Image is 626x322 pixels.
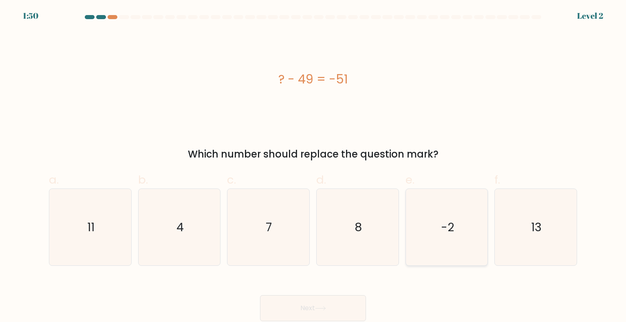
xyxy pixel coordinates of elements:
span: e. [406,172,414,188]
text: 13 [531,219,542,235]
div: Which number should replace the question mark? [54,147,572,162]
text: 11 [87,219,95,235]
button: Next [260,295,366,321]
text: 4 [176,219,184,235]
text: 7 [266,219,272,235]
span: a. [49,172,59,188]
span: d. [316,172,326,188]
div: ? - 49 = -51 [49,70,577,88]
span: f. [494,172,500,188]
text: -2 [441,219,454,235]
text: 8 [355,219,362,235]
div: Level 2 [577,10,603,22]
span: c. [227,172,236,188]
div: 1:50 [23,10,38,22]
span: b. [138,172,148,188]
